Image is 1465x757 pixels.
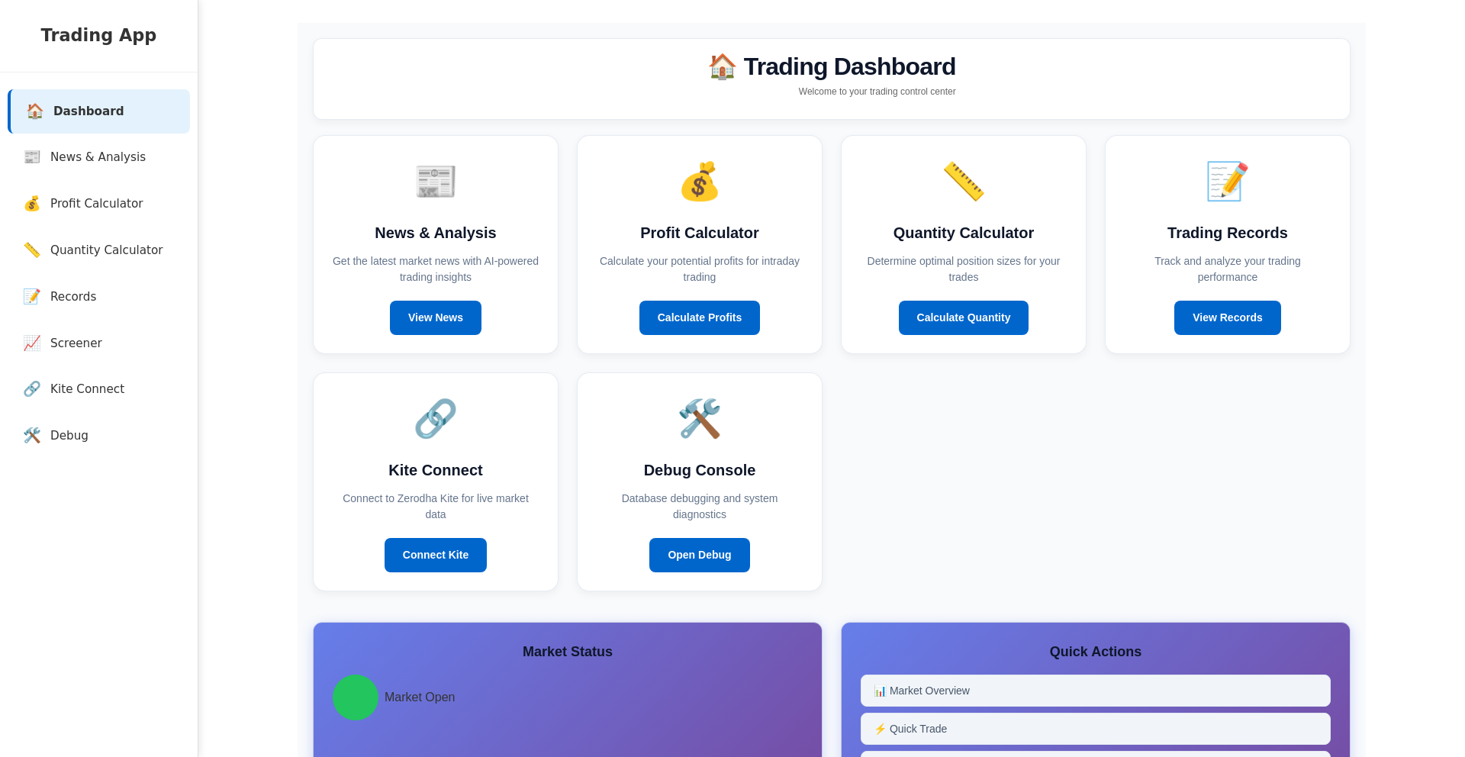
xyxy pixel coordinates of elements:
p: Determine optimal position sizes for your trades [860,253,1067,285]
span: Market Open [385,688,455,707]
span: News & Analysis [50,149,146,166]
div: 🛠️ [596,391,803,446]
a: Open Debug [649,538,749,572]
a: Connect Kite [385,538,487,572]
a: 📏Quantity Calculator [8,228,190,273]
a: 📝Records [8,275,190,320]
div: 📰 [332,154,539,209]
span: 🏠 [26,101,44,123]
a: 🏠Dashboard [8,89,190,134]
span: 🛠️ [23,425,41,447]
span: Debug [50,427,89,445]
h3: Quantity Calculator [860,221,1067,244]
a: Calculate Profits [639,301,760,335]
p: Track and analyze your trading performance [1124,253,1331,285]
h2: Trading App [15,23,182,49]
span: 🔗 [23,378,41,401]
span: 📈 [23,333,41,355]
a: 🔗Kite Connect [8,367,190,412]
a: 🛠️Debug [8,414,190,459]
div: 🔗 [332,391,539,446]
h3: News & Analysis [332,221,539,244]
h3: Trading Records [1124,221,1331,244]
a: 📰News & Analysis [8,135,190,180]
h2: 🏠 Trading Dashboard [707,48,955,85]
p: Welcome to your trading control center [707,85,955,98]
a: 📈Screener [8,321,190,366]
h3: Profit Calculator [596,221,803,244]
span: Profit Calculator [50,195,143,213]
span: 💰 [23,193,41,215]
div: 💰 [596,154,803,209]
p: Database debugging and system diagnostics [596,491,803,523]
a: 💰Profit Calculator [8,182,190,227]
a: Calculate Quantity [899,301,1029,335]
p: Calculate your potential profits for intraday trading [596,253,803,285]
button: 📊 Market Overview [861,675,1331,707]
h3: Kite Connect [332,459,539,482]
h4: Quick Actions [861,642,1331,662]
span: 📰 [23,147,41,169]
span: Screener [50,335,102,353]
h4: Market Status [333,642,803,662]
a: View News [390,301,481,335]
button: ⚡ Quick Trade [861,713,1331,745]
div: 📏 [860,154,1067,209]
span: Quantity Calculator [50,242,163,259]
h3: Debug Console [596,459,803,482]
span: Kite Connect [50,381,124,398]
span: Dashboard [53,103,124,121]
p: Get the latest market news with AI-powered trading insights [332,253,539,285]
a: View Records [1174,301,1281,335]
span: 📏 [23,240,41,262]
span: 📝 [23,286,41,308]
p: Connect to Zerodha Kite for live market data [332,491,539,523]
div: 📝 [1124,154,1331,209]
span: Records [50,288,96,306]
